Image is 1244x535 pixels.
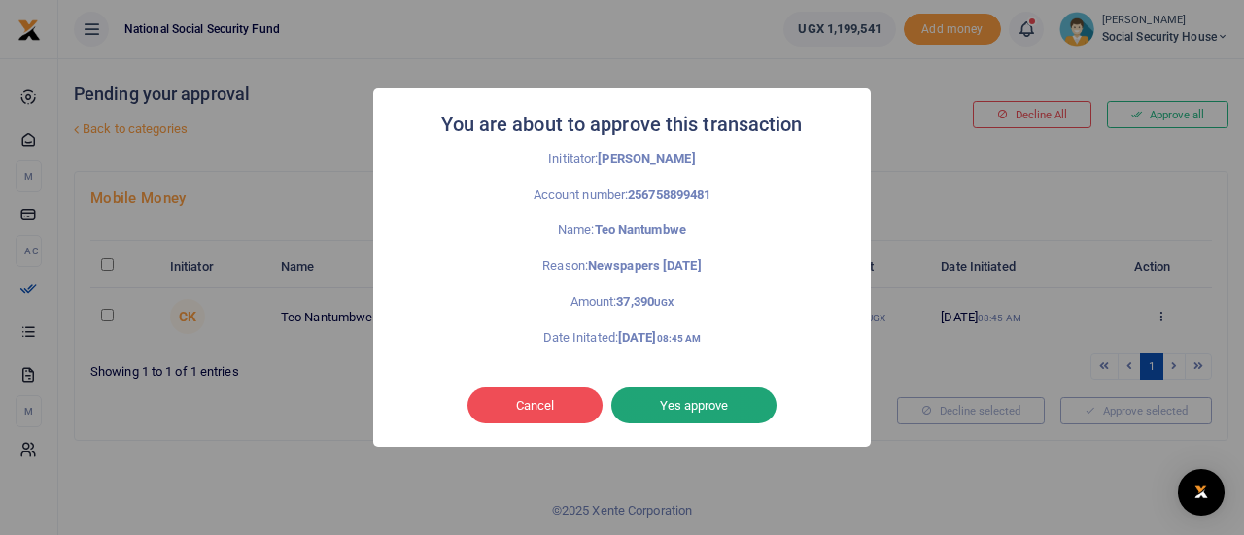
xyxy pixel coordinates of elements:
[416,220,828,241] p: Name:
[588,258,702,273] strong: Newspapers [DATE]
[595,222,686,237] strong: Teo Nantumbwe
[611,387,777,424] button: Yes approve
[416,328,828,349] p: Date Initated:
[657,333,702,344] small: 08:45 AM
[616,294,674,309] strong: 37,390
[618,330,701,345] strong: [DATE]
[416,150,828,170] p: Inititator:
[416,256,828,277] p: Reason:
[628,187,710,202] strong: 256758899481
[416,185,828,206] p: Account number:
[441,108,802,142] h2: You are about to approve this transaction
[598,151,695,166] strong: [PERSON_NAME]
[654,297,674,308] small: UGX
[467,387,603,424] button: Cancel
[416,292,828,313] p: Amount:
[1178,469,1225,516] div: Open Intercom Messenger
